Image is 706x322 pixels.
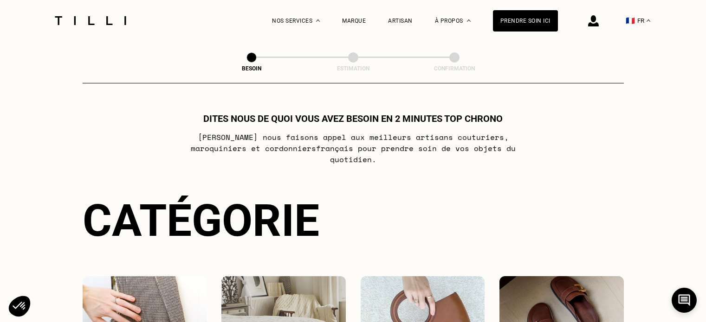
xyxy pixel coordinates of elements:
[342,18,366,24] a: Marque
[307,65,400,72] div: Estimation
[388,18,413,24] a: Artisan
[588,15,599,26] img: icône connexion
[52,16,130,25] img: Logo du service de couturière Tilli
[83,195,624,246] div: Catégorie
[626,16,635,25] span: 🇫🇷
[316,19,320,22] img: Menu déroulant
[408,65,501,72] div: Confirmation
[205,65,298,72] div: Besoin
[467,19,471,22] img: Menu déroulant à propos
[203,113,503,124] h1: Dites nous de quoi vous avez besoin en 2 minutes top chrono
[169,132,537,165] p: [PERSON_NAME] nous faisons appel aux meilleurs artisans couturiers , maroquiniers et cordonniers ...
[647,19,650,22] img: menu déroulant
[493,10,558,32] a: Prendre soin ici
